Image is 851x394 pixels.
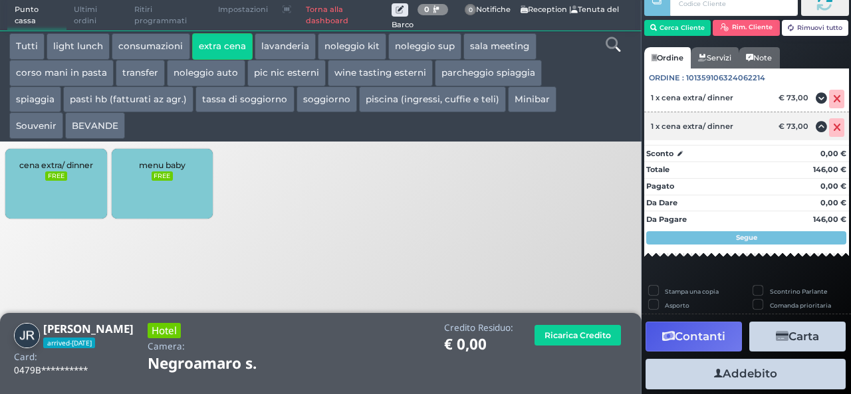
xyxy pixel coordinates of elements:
button: sala meeting [463,33,536,60]
strong: Pagato [646,181,674,191]
span: arrived-[DATE] [43,338,95,348]
strong: 146,00 € [813,165,846,174]
strong: 0,00 € [820,149,846,158]
button: wine tasting esterni [328,60,433,86]
button: Addebito [646,359,846,389]
button: spiaggia [9,86,61,113]
h4: Card: [14,352,37,362]
small: FREE [152,171,173,181]
button: Ricarica Credito [535,325,621,345]
strong: 0,00 € [820,198,846,207]
div: € 73,00 [777,122,815,131]
span: 0 [465,4,477,16]
img: Jerome Riedel [14,323,40,349]
button: soggiorno [297,86,357,113]
button: parcheggio spiaggia [435,60,542,86]
button: noleggio kit [318,33,386,60]
button: Cerca Cliente [644,20,711,36]
span: Ultimi ordini [66,1,127,31]
button: BEVANDE [65,112,125,139]
span: Impostazioni [211,1,275,19]
span: 1 x cena extra/ dinner [651,122,733,131]
small: FREE [45,171,66,181]
b: 0 [424,5,429,14]
a: Note [739,47,779,68]
strong: Totale [646,165,669,174]
button: transfer [116,60,165,86]
h3: Hotel [148,323,181,338]
button: noleggio auto [167,60,245,86]
h4: Credito Residuo: [444,323,513,333]
h4: Camera: [148,342,185,351]
label: Stampa una copia [665,287,719,296]
button: noleggio sup [388,33,461,60]
span: 1 x cena extra/ dinner [651,93,733,102]
button: Contanti [646,322,742,351]
span: cena extra/ dinner [19,160,93,170]
button: pic nic esterni [247,60,326,86]
button: tassa di soggiorno [195,86,294,113]
span: Ordine : [649,72,684,84]
strong: Sconto [646,148,673,159]
button: lavanderia [255,33,316,60]
button: Tutti [9,33,45,60]
span: Ritiri programmati [127,1,211,31]
label: Asporto [665,301,689,310]
strong: Segue [736,233,757,242]
button: Rim. Cliente [713,20,780,36]
button: Minibar [508,86,556,113]
button: Carta [749,322,846,351]
a: Ordine [644,47,691,68]
div: € 73,00 [777,93,815,102]
strong: 146,00 € [813,215,846,224]
button: consumazioni [112,33,189,60]
button: light lunch [47,33,110,60]
button: pasti hb (fatturati az agr.) [63,86,193,113]
span: menu baby [139,160,185,170]
span: Punto cassa [7,1,67,31]
strong: Da Pagare [646,215,687,224]
label: Comanda prioritaria [770,301,831,310]
b: [PERSON_NAME] [43,321,134,336]
a: Torna alla dashboard [299,1,391,31]
button: piscina (ingressi, cuffie e teli) [359,86,506,113]
h1: € 0,00 [444,336,513,353]
button: Rimuovi tutto [782,20,849,36]
button: corso mani in pasta [9,60,114,86]
button: extra cena [192,33,253,60]
label: Scontrino Parlante [770,287,827,296]
strong: Da Dare [646,198,677,207]
a: Servizi [691,47,739,68]
h1: Negroamaro s. [148,355,294,372]
button: Souvenir [9,112,63,139]
strong: 0,00 € [820,181,846,191]
span: 101359106324062214 [686,72,765,84]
